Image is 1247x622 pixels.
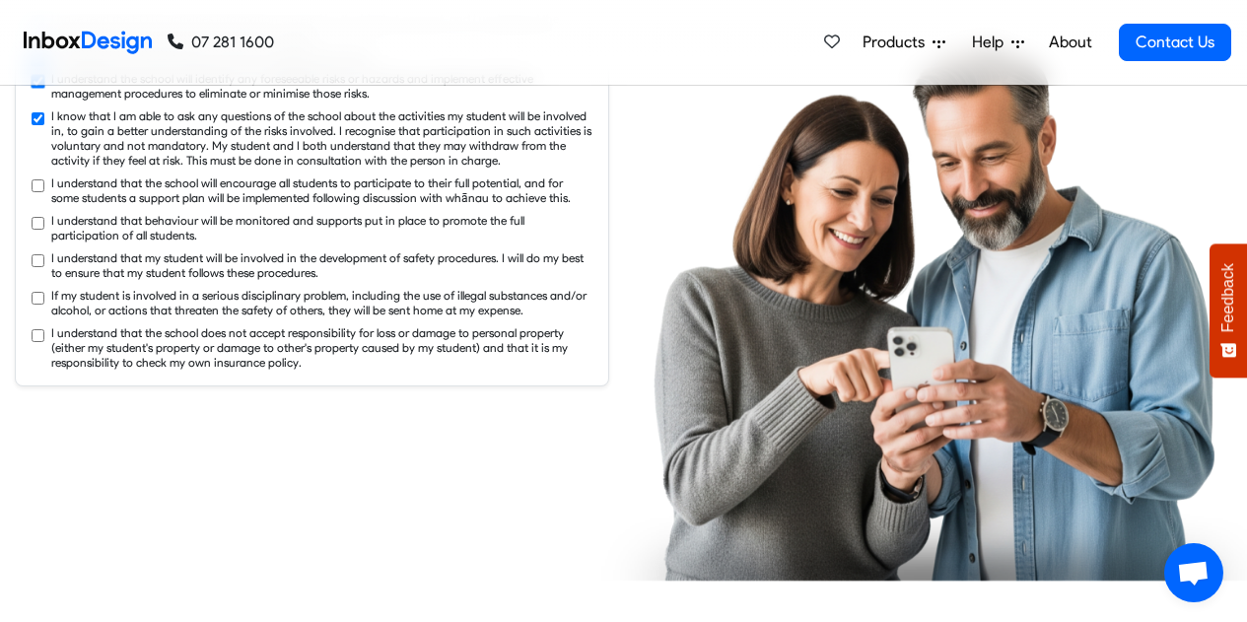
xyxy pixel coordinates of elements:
div: 开放式聊天 [1164,543,1223,602]
label: I understand that the school does not accept responsibility for loss or damage to personal proper... [51,325,592,370]
label: I understand that my student will be involved in the development of safety procedures. I will do ... [51,250,592,280]
label: I know that I am able to ask any questions of the school about the activities my student will be ... [51,108,592,168]
span: Products [863,31,933,54]
button: Feedback - Show survey [1210,243,1247,378]
a: Help [964,23,1032,62]
a: 07 281 1600 [168,31,274,54]
label: I understand that behaviour will be monitored and supports put in place to promote the full parti... [51,213,592,242]
span: Help [972,31,1011,54]
a: Contact Us [1119,24,1231,61]
span: Feedback [1219,263,1237,332]
label: I understand that the school will encourage all students to participate to their full potential, ... [51,175,592,205]
a: Products [855,23,953,62]
a: About [1043,23,1097,62]
label: If my student is involved in a serious disciplinary problem, including the use of illegal substan... [51,288,592,317]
